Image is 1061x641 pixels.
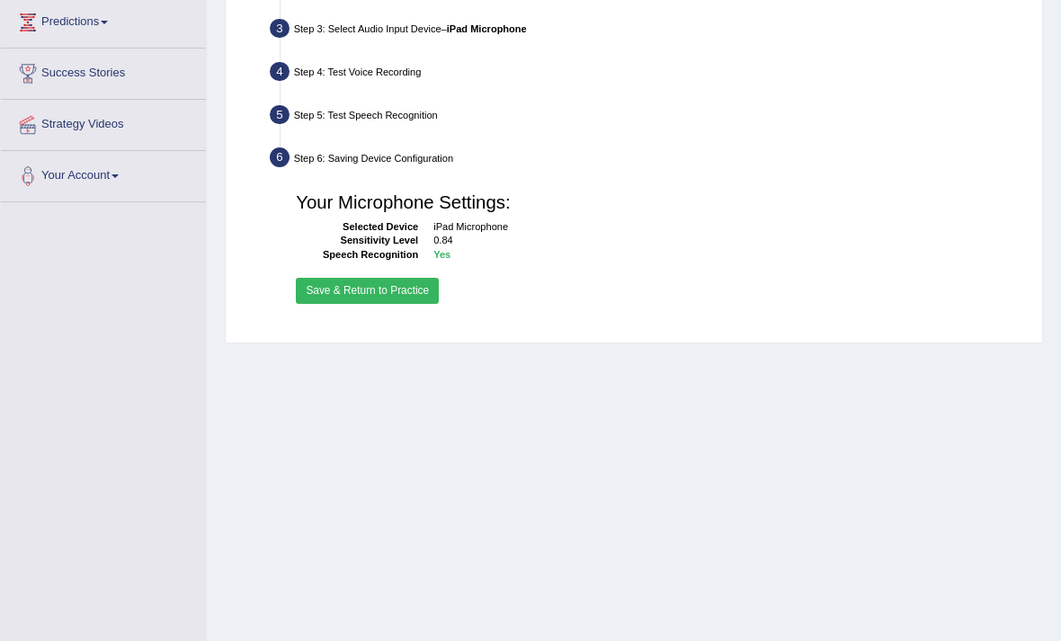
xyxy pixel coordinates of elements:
[433,234,1018,248] dd: 0.84
[441,23,527,34] span: –
[263,143,1036,176] div: Step 6: Saving Device Configuration
[263,14,1036,48] div: Step 3: Select Audio Input Device
[296,192,1018,212] h3: Your Microphone Settings:
[296,248,418,263] dt: Speech Recognition
[433,249,450,260] b: Yes
[1,151,206,196] a: Your Account
[433,220,1018,235] dd: iPad Microphone
[296,234,418,248] dt: Sensitivity Level
[263,58,1036,91] div: Step 4: Test Voice Recording
[1,49,206,93] a: Success Stories
[296,220,418,235] dt: Selected Device
[1,100,206,145] a: Strategy Videos
[296,278,439,304] button: Save & Return to Practice
[263,101,1036,134] div: Step 5: Test Speech Recognition
[447,23,527,34] b: iPad Microphone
